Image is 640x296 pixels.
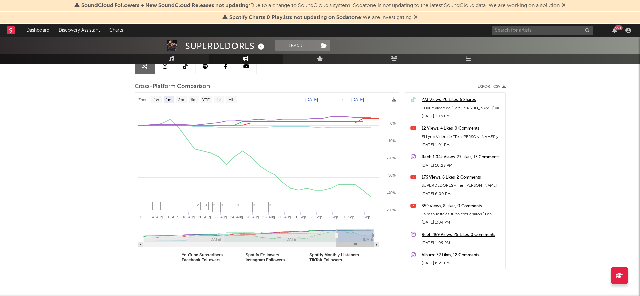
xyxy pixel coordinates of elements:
[139,215,148,219] text: 12.…
[191,98,196,102] text: 6m
[178,98,184,102] text: 3m
[351,97,364,102] text: [DATE]
[154,98,159,102] text: 1w
[253,203,255,207] span: 2
[135,83,210,91] span: Cross-Platform Comparison
[309,258,342,262] text: TikTok Followers
[166,215,178,219] text: 16. Aug
[275,40,317,51] button: Track
[81,3,560,8] span: : Due to a change to SoundCloud's system, Sodatone is not updating to the latest SoundCloud data....
[422,182,502,190] div: SUPERDEDORES - Ten [PERSON_NAME] (Lyric Video)
[387,191,396,195] text: -40%
[422,125,502,133] a: 12 Views, 4 Likes, 0 Comments
[363,237,374,241] text: [DATE]
[422,190,502,198] div: [DATE] 6:00 PM
[149,203,151,207] span: 1
[197,203,199,207] span: 2
[309,253,359,257] text: Spotify Monthly Listeners
[214,215,226,219] text: 22. Aug
[387,173,396,177] text: -30%
[422,96,502,104] a: 273 Views, 20 Likes, 5 Shares
[422,112,502,120] div: [DATE] 3:16 PM
[54,24,105,37] a: Discovery Assistant
[81,3,249,8] span: SoundCloud Followers + New SoundCloud Releases not updating
[245,253,279,257] text: Spotify Followers
[422,218,502,227] div: [DATE] 1:04 PM
[422,133,502,141] div: El Lyric Video de “Ten [PERSON_NAME]” ya disponible! Velo aquí arriba! 🔝🌃 #shorts #newartist #lyrics
[229,15,412,20] span: : We are investigating
[422,141,502,149] div: [DATE] 1:01 PM
[213,203,215,207] span: 2
[246,215,259,219] text: 26. Aug
[182,253,223,257] text: YouTube Subscribers
[311,215,322,219] text: 3. Sep
[230,215,243,219] text: 24. Aug
[157,203,159,207] span: 1
[422,161,502,170] div: [DATE] 10:28 PM
[422,104,502,112] div: El lyric video de “Ten [PERSON_NAME]” ya está disponible en YouTube para entender cómo sería desp...
[182,215,194,219] text: 18. Aug
[387,156,396,160] text: -20%
[562,3,566,8] span: Dismiss
[422,210,502,218] div: La respuesta es sí. Ya escucharon “Ten [PERSON_NAME]” [PERSON_NAME]? #shorts #sad #romance
[278,215,291,219] text: 30. Aug
[245,258,285,262] text: Instagram Followers
[478,85,506,89] button: Export CSV
[202,98,210,102] text: YTD
[150,215,162,219] text: 14. Aug
[295,215,306,219] text: 1. Sep
[387,139,396,143] text: -10%
[105,24,128,37] a: Charts
[422,153,502,161] a: Reel: 1.04k Views, 27 Likes, 13 Comments
[221,203,223,207] span: 1
[387,208,396,212] text: -50%
[22,24,54,37] a: Dashboard
[340,97,344,102] text: →
[229,15,361,20] span: Spotify Charts & Playlists not updating on Sodatone
[614,25,623,30] div: 99 +
[262,215,275,219] text: 28. Aug
[237,203,239,207] span: 1
[422,251,502,259] a: Album: 32 Likes, 12 Comments
[492,26,593,35] input: Search for artists
[390,121,396,125] text: 0%
[422,202,502,210] a: 359 Views, 8 Likes, 0 Comments
[422,174,502,182] a: 176 Views, 6 Likes, 2 Comments
[138,98,149,102] text: Zoom
[198,215,211,219] text: 20. Aug
[327,215,338,219] text: 5. Sep
[269,203,271,207] span: 2
[185,40,266,52] div: SUPERDEDORES
[343,215,354,219] text: 7. Sep
[205,203,207,207] span: 3
[422,259,502,267] div: [DATE] 6:21 PM
[359,215,370,219] text: 9. Sep
[182,258,221,262] text: Facebook Followers
[228,98,233,102] text: All
[216,98,221,102] text: 1y
[422,231,502,239] a: Reel: 469 Views, 25 Likes, 0 Comments
[414,15,418,20] span: Dismiss
[612,28,617,33] button: 99+
[166,98,171,102] text: 1m
[422,239,502,247] div: [DATE] 1:09 PM
[305,97,318,102] text: [DATE]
